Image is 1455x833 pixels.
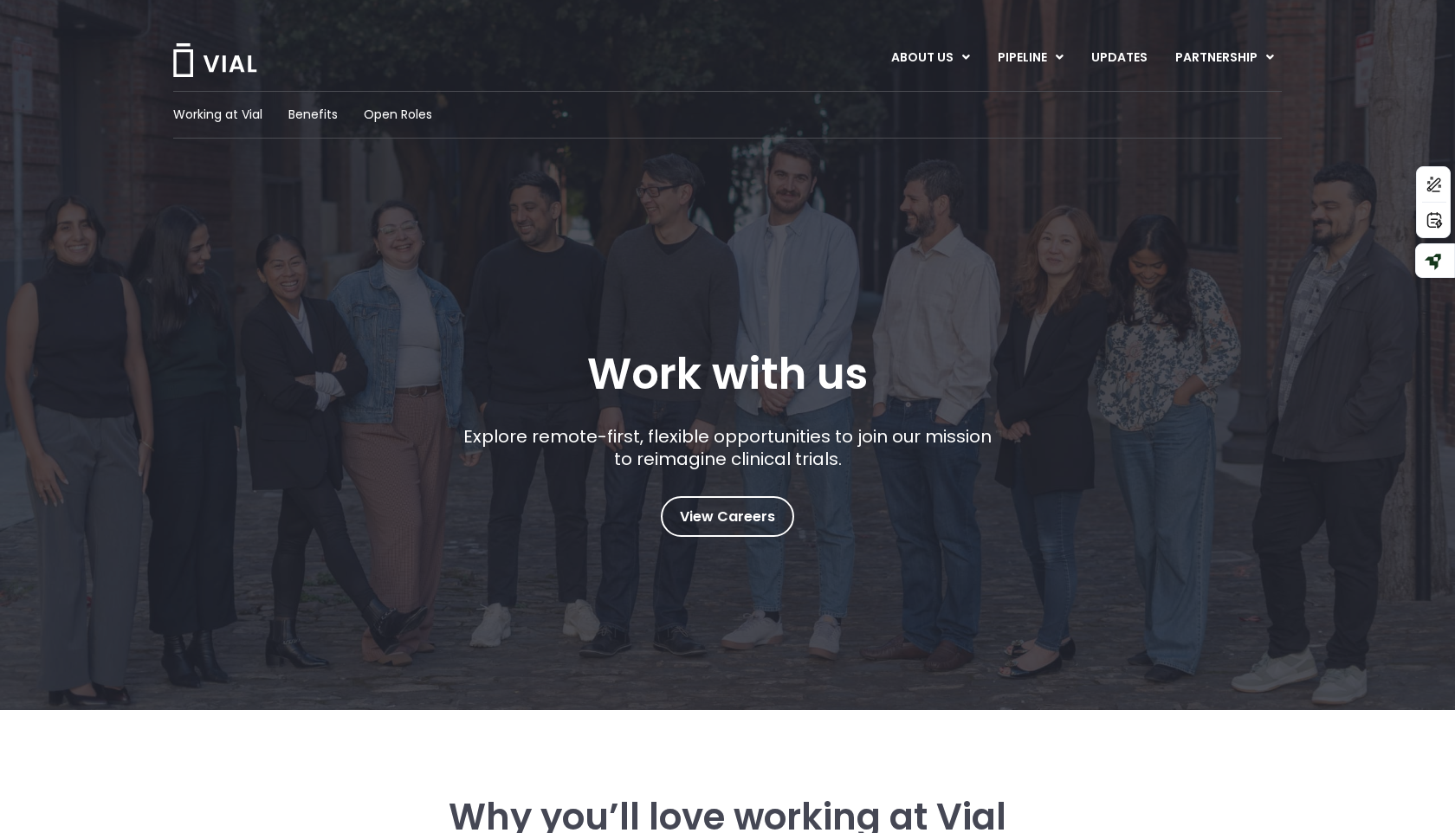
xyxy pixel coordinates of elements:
[877,43,983,73] a: ABOUT USMenu Toggle
[173,106,262,124] a: Working at Vial
[364,106,432,124] a: Open Roles
[457,425,999,470] p: Explore remote-first, flexible opportunities to join our mission to reimagine clinical trials.
[661,496,794,537] a: View Careers
[587,349,868,399] h1: Work with us
[680,506,775,528] span: View Careers
[288,106,338,124] a: Benefits
[1161,43,1288,73] a: PARTNERSHIPMenu Toggle
[1077,43,1161,73] a: UPDATES
[171,43,258,77] img: Vial Logo
[984,43,1077,73] a: PIPELINEMenu Toggle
